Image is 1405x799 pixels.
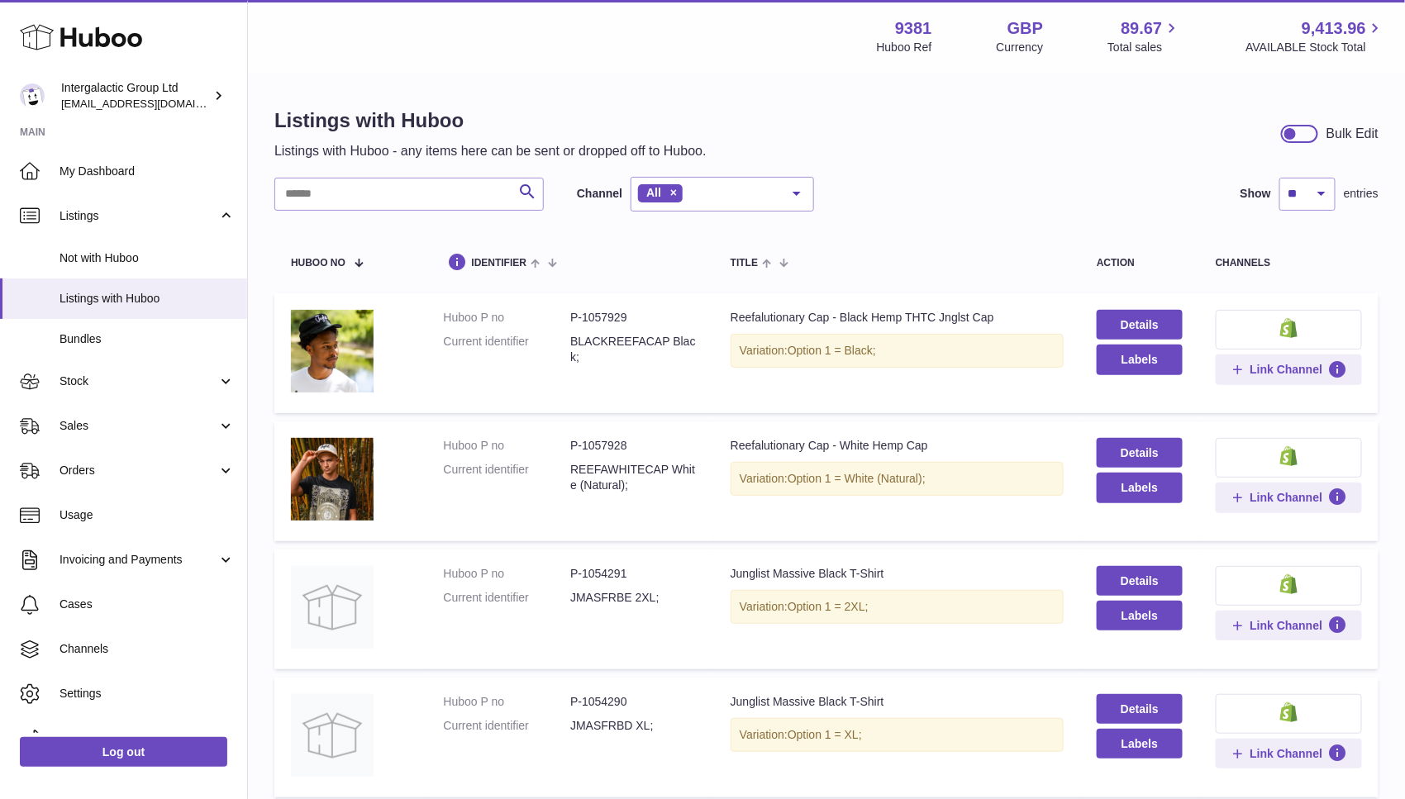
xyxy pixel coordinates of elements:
span: Link Channel [1250,618,1322,633]
p: Listings with Huboo - any items here can be sent or dropped off to Huboo. [274,142,707,160]
span: Cases [60,597,235,612]
dd: P-1054291 [570,566,698,582]
span: 9,413.96 [1302,17,1366,40]
a: Details [1097,310,1183,340]
div: Variation: [731,718,1064,752]
span: Option 1 = White (Natural); [788,472,926,485]
span: Not with Huboo [60,250,235,266]
img: shopify-small.png [1280,574,1298,594]
div: channels [1216,258,1362,269]
div: Junglist Massive Black T-Shirt [731,566,1064,582]
dt: Huboo P no [443,566,570,582]
dd: JMASFRBE 2XL; [570,590,698,606]
button: Link Channel [1216,739,1362,768]
dt: Huboo P no [443,438,570,454]
div: action [1097,258,1183,269]
img: Junglist Massive Black T-Shirt [291,694,374,777]
dt: Current identifier [443,334,570,365]
button: Labels [1097,345,1183,374]
span: Link Channel [1250,362,1322,377]
button: Labels [1097,601,1183,630]
img: info@junglistnetwork.com [20,83,45,108]
dd: P-1057929 [570,310,698,326]
strong: GBP [1007,17,1043,40]
span: Total sales [1107,40,1181,55]
span: Bundles [60,331,235,347]
dt: Huboo P no [443,310,570,326]
div: Variation: [731,462,1064,496]
span: AVAILABLE Stock Total [1245,40,1385,55]
a: 89.67 Total sales [1107,17,1181,55]
div: Currency [997,40,1044,55]
span: Returns [60,730,235,746]
span: Link Channel [1250,490,1322,505]
span: title [731,258,758,269]
button: Labels [1097,729,1183,759]
img: Reefalutionary Cap - Black Hemp THTC Jnglst Cap [291,310,374,392]
span: Invoicing and Payments [60,552,217,568]
div: Reefalutionary Cap - Black Hemp THTC Jnglst Cap [731,310,1064,326]
img: shopify-small.png [1280,446,1298,466]
span: Sales [60,418,217,434]
dd: JMASFRBD XL; [570,718,698,734]
span: Settings [60,686,235,702]
button: Link Channel [1216,354,1362,384]
img: shopify-small.png [1280,318,1298,338]
div: Variation: [731,590,1064,624]
dd: P-1057928 [570,438,698,454]
span: Orders [60,463,217,478]
label: Show [1241,186,1271,202]
span: Option 1 = Black; [788,344,876,357]
a: Details [1097,566,1183,596]
button: Labels [1097,473,1183,502]
dd: REEFAWHITECAP White (Natural); [570,462,698,493]
img: shopify-small.png [1280,702,1298,722]
span: Listings with Huboo [60,291,235,307]
dd: BLACKREEFACAP Black; [570,334,698,365]
div: Huboo Ref [877,40,932,55]
span: 89.67 [1121,17,1162,40]
button: Link Channel [1216,483,1362,512]
a: Details [1097,694,1183,724]
span: All [646,186,661,199]
div: Reefalutionary Cap - White Hemp Cap [731,438,1064,454]
strong: 9381 [895,17,932,40]
span: [EMAIL_ADDRESS][DOMAIN_NAME] [61,97,243,110]
dt: Current identifier [443,590,570,606]
div: Junglist Massive Black T-Shirt [731,694,1064,710]
a: Log out [20,737,227,767]
div: Intergalactic Group Ltd [61,80,210,112]
a: Details [1097,438,1183,468]
dt: Huboo P no [443,694,570,710]
span: entries [1344,186,1379,202]
div: Variation: [731,334,1064,368]
span: Link Channel [1250,746,1322,761]
span: Usage [60,507,235,523]
a: 9,413.96 AVAILABLE Stock Total [1245,17,1385,55]
h1: Listings with Huboo [274,107,707,134]
span: Option 1 = XL; [788,728,862,741]
span: Option 1 = 2XL; [788,600,869,613]
span: Huboo no [291,258,345,269]
img: Reefalutionary Cap - White Hemp Cap [291,438,374,521]
span: Channels [60,641,235,657]
img: Junglist Massive Black T-Shirt [291,566,374,649]
button: Link Channel [1216,611,1362,640]
dd: P-1054290 [570,694,698,710]
dt: Current identifier [443,462,570,493]
dt: Current identifier [443,718,570,734]
span: Listings [60,208,217,224]
span: Stock [60,373,217,389]
label: Channel [577,186,622,202]
span: identifier [471,258,526,269]
span: My Dashboard [60,164,235,179]
div: Bulk Edit [1326,125,1379,143]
